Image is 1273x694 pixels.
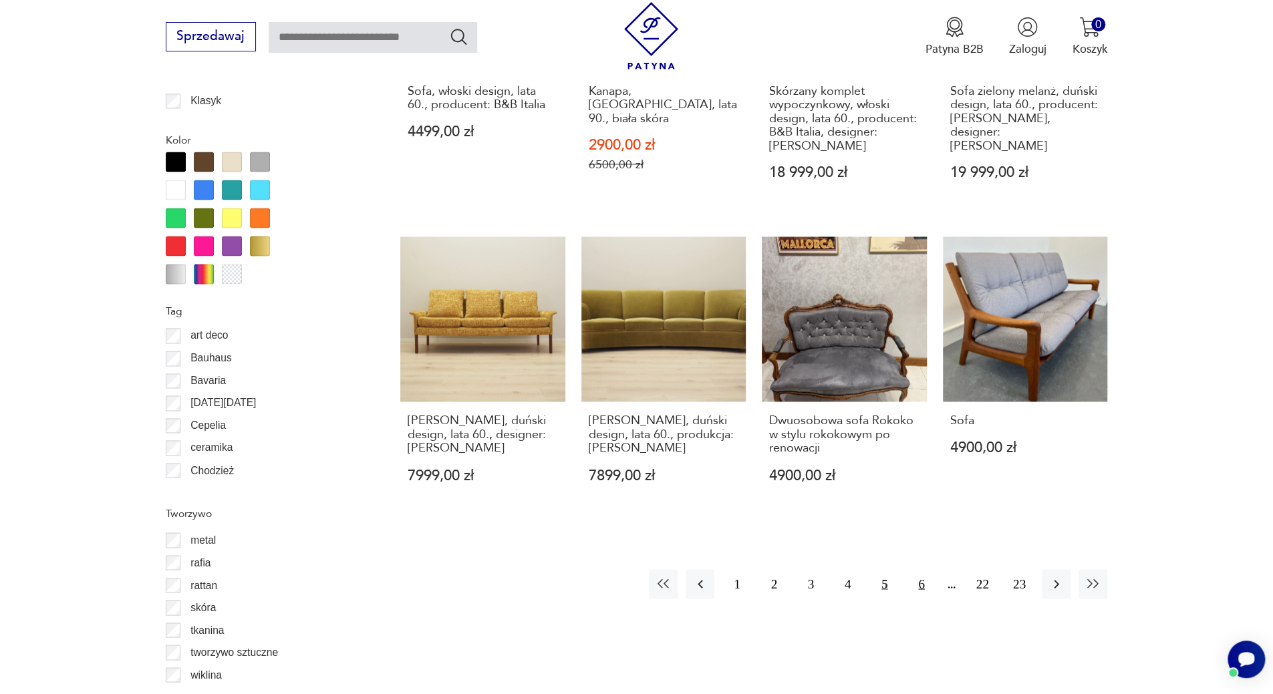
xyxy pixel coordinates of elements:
button: Zaloguj [1009,17,1046,57]
h3: Kanapa, [GEOGRAPHIC_DATA], lata 90., biała skóra [589,85,739,126]
h3: Skórzany komplet wypoczynkowy, włoski design, lata 60., producent: B&B Italia, designer: [PERSON_... [769,85,920,153]
p: ceramika [190,439,233,456]
h3: Sofa zielony melanż, duński design, lata 60., producent: [PERSON_NAME], designer: [PERSON_NAME] [950,85,1101,153]
p: Patyna B2B [926,41,984,57]
p: Zaloguj [1009,41,1046,57]
p: Tworzywo [166,504,362,522]
p: 6500,00 zł [589,158,739,172]
img: Ikona medalu [944,17,965,37]
p: 7999,00 zł [408,468,558,482]
button: 23 [1005,569,1034,598]
a: Sofa welurowa zielona, duński design, lata 60., produkcja: Dania[PERSON_NAME], duński design, lat... [581,236,746,513]
a: Dwuosobowa sofa Rokoko w stylu rokokowym po renowacjiDwuosobowa sofa Rokoko w stylu rokokowym po ... [762,236,927,513]
div: 0 [1091,17,1105,31]
h3: Sofa [950,414,1101,427]
button: 1 [722,569,751,598]
p: 18 999,00 zł [769,166,920,180]
button: 3 [797,569,825,598]
h3: [PERSON_NAME], duński design, lata 60., produkcja: [PERSON_NAME] [589,414,739,455]
p: 2900,00 zł [589,138,739,152]
a: Sofa musztardowa, duński design, lata 60., designer: Hans Olsen[PERSON_NAME], duński design, lata... [400,236,565,513]
p: 4499,00 zł [408,125,558,139]
p: Klasyk [190,92,221,110]
p: Tag [166,303,362,320]
p: Bavaria [190,372,226,389]
img: Ikonka użytkownika [1017,17,1038,37]
p: 4900,00 zł [769,468,920,482]
button: 2 [760,569,789,598]
p: Cepelia [190,417,226,434]
p: Chodzież [190,462,234,479]
h3: [PERSON_NAME], duński design, lata 60., designer: [PERSON_NAME] [408,414,558,455]
p: tkanina [190,621,224,639]
p: rattan [190,576,217,594]
a: SofaSofa4900,00 zł [943,236,1108,513]
p: metal [190,531,216,548]
button: 4 [833,569,862,598]
button: 22 [968,569,997,598]
img: Patyna - sklep z meblami i dekoracjami vintage [617,2,685,69]
p: 19 999,00 zł [950,166,1101,180]
p: skóra [190,598,216,616]
a: Sprzedawaj [166,32,256,43]
p: rafia [190,554,210,571]
button: 6 [907,569,936,598]
p: Bauhaus [190,349,232,367]
button: 5 [870,569,899,598]
p: [DATE][DATE] [190,394,256,411]
button: Szukaj [449,27,468,46]
p: wiklina [190,666,222,683]
button: Sprzedawaj [166,22,256,51]
p: Kolor [166,132,362,149]
a: Ikona medaluPatyna B2B [926,17,984,57]
p: 7899,00 zł [589,468,739,482]
p: tworzywo sztuczne [190,643,278,661]
button: 0Koszyk [1072,17,1107,57]
p: Koszyk [1072,41,1107,57]
iframe: Smartsupp widget button [1228,641,1265,678]
h3: Sofa, włoski design, lata 60., producent: B&B Italia [408,85,558,112]
img: Ikona koszyka [1079,17,1100,37]
p: art deco [190,327,228,344]
p: 4900,00 zł [950,441,1101,455]
h3: Dwuosobowa sofa Rokoko w stylu rokokowym po renowacji [769,414,920,455]
button: Patyna B2B [926,17,984,57]
p: Ćmielów [190,484,231,502]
